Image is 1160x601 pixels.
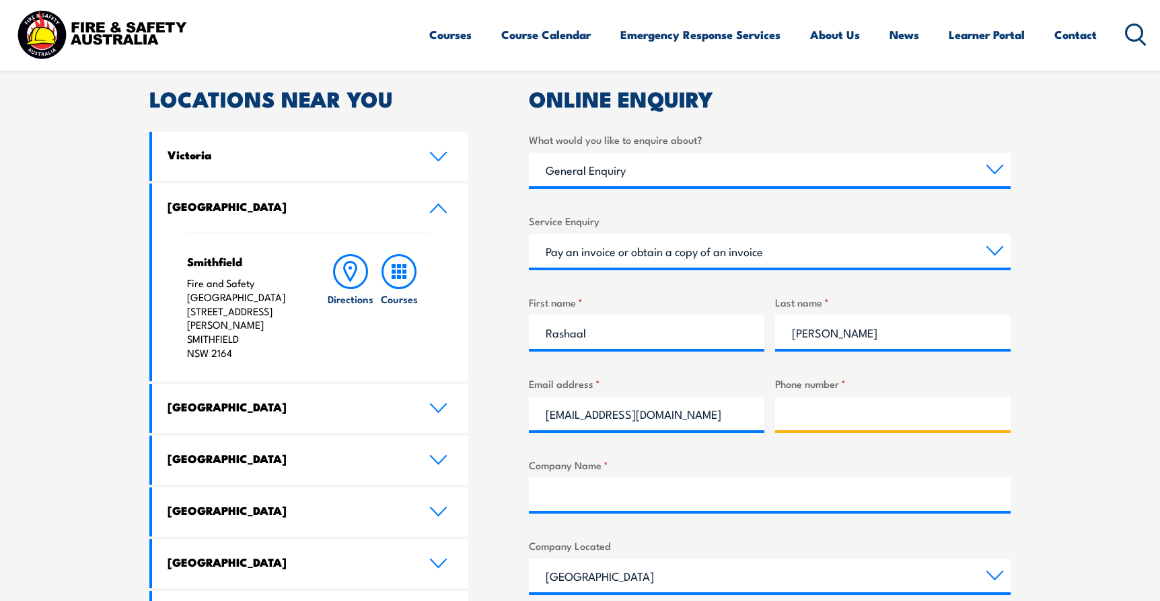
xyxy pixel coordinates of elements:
a: [GEOGRAPHIC_DATA] [152,384,468,433]
h4: [GEOGRAPHIC_DATA] [168,503,408,518]
label: First name [529,294,764,310]
a: Victoria [152,132,468,181]
h4: [GEOGRAPHIC_DATA] [168,555,408,569]
a: Contact [1054,17,1097,52]
h2: LOCATIONS NEAR YOU [149,89,468,108]
label: What would you like to enquire about? [529,132,1011,147]
label: Company Located [529,538,1011,553]
a: [GEOGRAPHIC_DATA] [152,184,468,233]
label: Email address [529,376,764,391]
a: Courses [429,17,472,52]
a: News [890,17,919,52]
h6: Directions [328,292,373,306]
label: Service Enquiry [529,213,1011,229]
h4: [GEOGRAPHIC_DATA] [168,451,408,466]
a: About Us [810,17,860,52]
h4: Victoria [168,147,408,162]
label: Phone number [775,376,1011,391]
a: [GEOGRAPHIC_DATA] [152,487,468,536]
h4: [GEOGRAPHIC_DATA] [168,199,408,214]
h6: Courses [381,292,418,306]
a: Emergency Response Services [620,17,781,52]
h2: ONLINE ENQUIRY [529,89,1011,108]
a: Directions [326,254,375,360]
p: Fire and Safety [GEOGRAPHIC_DATA] [STREET_ADDRESS][PERSON_NAME] SMITHFIELD NSW 2164 [187,276,299,360]
label: Last name [775,294,1011,310]
a: [GEOGRAPHIC_DATA] [152,436,468,485]
label: Company Name [529,457,1011,473]
h4: Smithfield [187,254,299,269]
a: Courses [375,254,423,360]
a: [GEOGRAPHIC_DATA] [152,539,468,588]
a: Learner Portal [949,17,1025,52]
a: Course Calendar [501,17,591,52]
h4: [GEOGRAPHIC_DATA] [168,399,408,414]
